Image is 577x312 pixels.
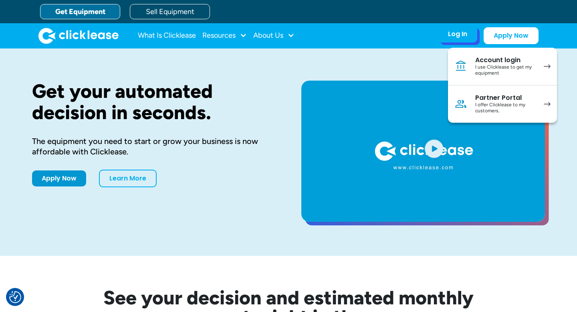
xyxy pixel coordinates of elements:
[448,30,467,38] div: Log In
[475,102,536,114] div: I offer Clicklease to my customers.
[138,28,196,44] a: What Is Clicklease
[38,28,119,44] img: Clicklease logo
[9,291,21,303] button: Consent Preferences
[475,56,536,64] div: Account login
[301,81,545,222] a: open lightbox
[40,4,120,19] a: Get Equipment
[99,170,157,187] a: Learn More
[32,81,276,123] h1: Get your automated decision in seconds.
[32,136,276,157] div: The equipment you need to start or grow your business is now affordable with Clicklease.
[253,28,295,44] div: About Us
[544,102,551,106] img: arrow
[448,85,557,123] a: Partner PortalI offer Clicklease to my customers.
[202,28,247,44] div: Resources
[454,97,467,110] img: Person icon
[448,48,557,123] nav: Log In
[9,291,21,303] img: Revisit consent button
[544,64,551,69] img: arrow
[423,137,445,160] img: Blue play button logo on a light blue circular background
[484,27,539,44] a: Apply Now
[38,28,119,44] a: home
[475,64,536,77] div: I use Clicklease to get my equipment
[448,48,557,85] a: Account loginI use Clicklease to get my equipment
[32,170,86,186] a: Apply Now
[454,60,467,73] img: Bank icon
[475,94,536,102] div: Partner Portal
[130,4,210,19] a: Sell Equipment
